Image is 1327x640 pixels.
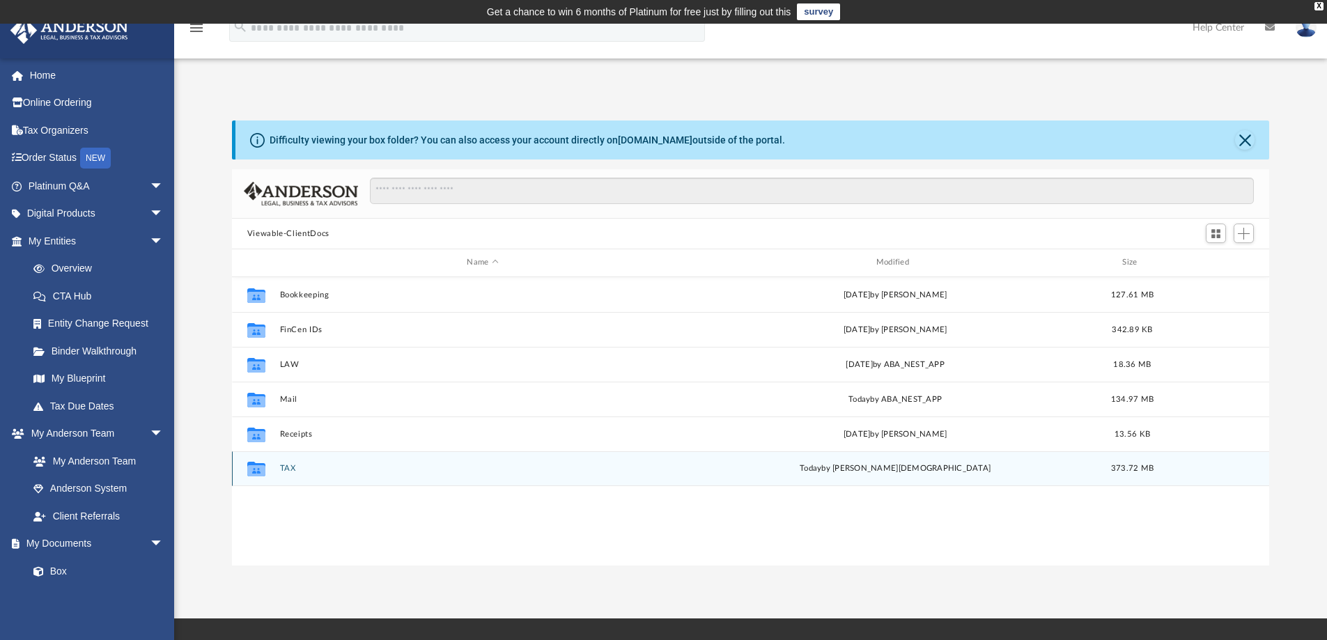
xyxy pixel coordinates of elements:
[150,172,178,201] span: arrow_drop_down
[80,148,111,169] div: NEW
[20,282,185,310] a: CTA Hub
[279,325,685,334] button: FinCen IDs
[800,465,821,472] span: today
[279,290,685,299] button: Bookkeeping
[279,464,685,473] button: TAX
[1296,17,1317,38] img: User Pic
[279,395,685,404] button: Mail
[692,323,1098,336] div: [DATE] by [PERSON_NAME]
[238,256,273,269] div: id
[797,3,840,20] a: survey
[10,200,185,228] a: Digital Productsarrow_drop_down
[20,392,185,420] a: Tax Due Dates
[692,288,1098,301] div: [DATE] by [PERSON_NAME]
[188,19,205,36] i: menu
[20,337,185,365] a: Binder Walkthrough
[10,530,178,558] a: My Documentsarrow_drop_down
[370,178,1254,204] input: Search files and folders
[270,133,785,148] div: Difficulty viewing your box folder? You can also access your account directly on outside of the p...
[150,200,178,228] span: arrow_drop_down
[279,430,685,439] button: Receipts
[10,420,178,448] a: My Anderson Teamarrow_drop_down
[1234,224,1255,243] button: Add
[487,3,791,20] div: Get a chance to win 6 months of Platinum for free just by filling out this
[20,447,171,475] a: My Anderson Team
[692,428,1098,440] div: [DATE] by [PERSON_NAME]
[232,277,1270,565] div: grid
[188,26,205,36] a: menu
[20,557,171,585] a: Box
[233,19,248,34] i: search
[1111,290,1154,298] span: 127.61 MB
[848,395,870,403] span: today
[692,358,1098,370] div: [DATE] by ABA_NEST_APP
[692,393,1098,405] div: by ABA_NEST_APP
[1115,430,1150,437] span: 13.56 KB
[10,172,185,200] a: Platinum Q&Aarrow_drop_down
[10,227,185,255] a: My Entitiesarrow_drop_down
[6,17,132,44] img: Anderson Advisors Platinum Portal
[1112,325,1152,333] span: 342.89 KB
[10,116,185,144] a: Tax Organizers
[150,227,178,256] span: arrow_drop_down
[20,502,178,530] a: Client Referrals
[1111,465,1154,472] span: 373.72 MB
[1111,395,1154,403] span: 134.97 MB
[20,475,178,503] a: Anderson System
[150,530,178,559] span: arrow_drop_down
[20,310,185,338] a: Entity Change Request
[247,228,329,240] button: Viewable-ClientDocs
[692,462,1098,475] div: by [PERSON_NAME][DEMOGRAPHIC_DATA]
[1314,2,1324,10] div: close
[618,134,692,146] a: [DOMAIN_NAME]
[1166,256,1264,269] div: id
[20,255,185,283] a: Overview
[20,585,178,613] a: Meeting Minutes
[1104,256,1160,269] div: Size
[1235,130,1255,150] button: Close
[10,61,185,89] a: Home
[10,89,185,117] a: Online Ordering
[279,256,685,269] div: Name
[150,420,178,448] span: arrow_drop_down
[692,256,1099,269] div: Modified
[1113,360,1151,368] span: 18.36 MB
[279,360,685,369] button: LAW
[20,365,178,393] a: My Blueprint
[10,144,185,173] a: Order StatusNEW
[1206,224,1227,243] button: Switch to Grid View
